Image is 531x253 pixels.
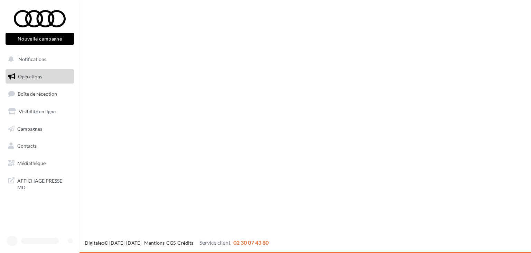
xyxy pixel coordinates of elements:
[144,240,165,246] a: Mentions
[18,73,42,79] span: Opérations
[18,91,57,97] span: Boîte de réception
[85,240,269,246] span: © [DATE]-[DATE] - - -
[233,239,269,246] span: 02 30 07 43 80
[4,173,75,194] a: AFFICHAGE PRESSE MD
[4,122,75,136] a: Campagnes
[19,108,56,114] span: Visibilité en ligne
[17,143,37,149] span: Contacts
[4,69,75,84] a: Opérations
[177,240,193,246] a: Crédits
[166,240,176,246] a: CGS
[17,125,42,131] span: Campagnes
[199,239,231,246] span: Service client
[18,56,46,62] span: Notifications
[6,33,74,45] button: Nouvelle campagne
[4,139,75,153] a: Contacts
[4,156,75,171] a: Médiathèque
[17,176,71,191] span: AFFICHAGE PRESSE MD
[4,86,75,101] a: Boîte de réception
[4,104,75,119] a: Visibilité en ligne
[85,240,104,246] a: Digitaleo
[17,160,46,166] span: Médiathèque
[4,52,73,67] button: Notifications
